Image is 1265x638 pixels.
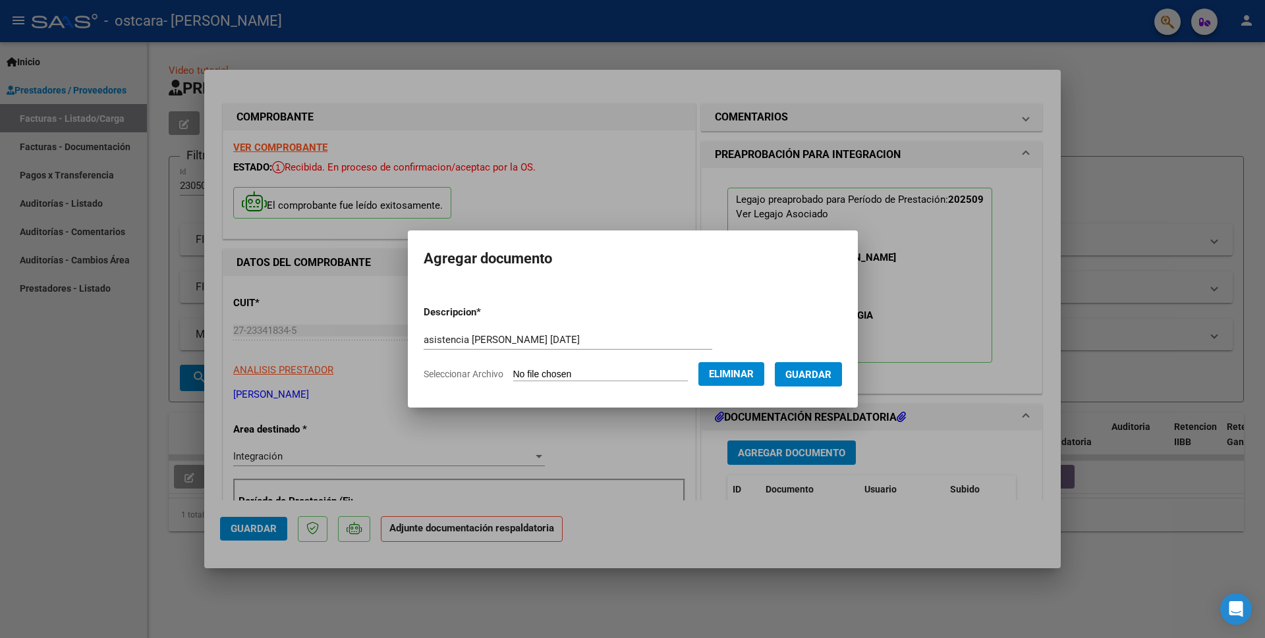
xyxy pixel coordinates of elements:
[698,362,764,386] button: Eliminar
[785,369,831,381] span: Guardar
[709,368,754,380] span: Eliminar
[424,369,503,379] span: Seleccionar Archivo
[775,362,842,386] button: Guardar
[424,246,842,271] h2: Agregar documento
[1220,593,1252,625] div: Open Intercom Messenger
[424,305,549,320] p: Descripcion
